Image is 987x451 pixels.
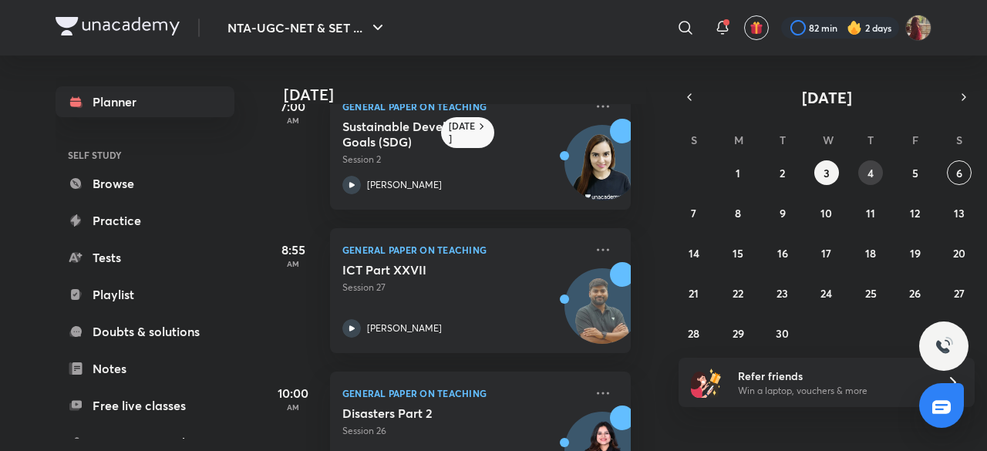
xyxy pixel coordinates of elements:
p: AM [262,116,324,125]
abbr: Saturday [956,133,962,147]
p: Win a laptop, vouchers & more [738,384,928,398]
abbr: September 7, 2025 [691,206,696,220]
abbr: September 29, 2025 [733,326,744,341]
abbr: September 5, 2025 [912,166,918,180]
button: September 7, 2025 [682,200,706,225]
img: Avatar [565,133,639,207]
abbr: Monday [734,133,743,147]
abbr: September 3, 2025 [824,166,830,180]
p: General Paper on Teaching [342,97,584,116]
abbr: September 6, 2025 [956,166,962,180]
span: [DATE] [802,87,852,108]
abbr: September 2, 2025 [780,166,785,180]
abbr: September 22, 2025 [733,286,743,301]
button: September 26, 2025 [903,281,928,305]
button: September 20, 2025 [947,241,972,265]
abbr: September 28, 2025 [688,326,699,341]
p: General Paper on Teaching [342,384,584,402]
a: Tests [56,242,234,273]
button: September 9, 2025 [770,200,795,225]
abbr: September 14, 2025 [689,246,699,261]
img: Company Logo [56,17,180,35]
button: September 11, 2025 [858,200,883,225]
abbr: September 23, 2025 [776,286,788,301]
abbr: September 13, 2025 [954,206,965,220]
abbr: September 11, 2025 [866,206,875,220]
abbr: September 15, 2025 [733,246,743,261]
abbr: September 9, 2025 [780,206,786,220]
abbr: September 17, 2025 [821,246,831,261]
img: streak [847,20,862,35]
img: Srishti Sharma [905,15,931,41]
h6: Refer friends [738,368,928,384]
button: September 22, 2025 [726,281,750,305]
p: Session 27 [342,281,584,294]
a: Doubts & solutions [56,316,234,347]
button: September 2, 2025 [770,160,795,185]
button: September 15, 2025 [726,241,750,265]
abbr: September 20, 2025 [953,246,965,261]
a: Free live classes [56,390,234,421]
button: September 18, 2025 [858,241,883,265]
img: ttu [935,337,953,355]
button: September 30, 2025 [770,321,795,345]
abbr: Sunday [691,133,697,147]
h5: Disasters Part 2 [342,406,534,421]
p: [PERSON_NAME] [367,321,442,335]
abbr: Wednesday [823,133,834,147]
button: avatar [744,15,769,40]
button: September 10, 2025 [814,200,839,225]
button: September 13, 2025 [947,200,972,225]
button: September 16, 2025 [770,241,795,265]
button: September 8, 2025 [726,200,750,225]
button: September 3, 2025 [814,160,839,185]
a: Playlist [56,279,234,310]
button: September 14, 2025 [682,241,706,265]
button: September 23, 2025 [770,281,795,305]
abbr: September 21, 2025 [689,286,699,301]
p: [PERSON_NAME] [367,178,442,192]
abbr: September 27, 2025 [954,286,965,301]
abbr: September 18, 2025 [865,246,876,261]
abbr: September 8, 2025 [735,206,741,220]
p: Session 2 [342,153,584,167]
h5: 10:00 [262,384,324,402]
abbr: September 4, 2025 [867,166,874,180]
p: AM [262,259,324,268]
button: September 1, 2025 [726,160,750,185]
abbr: Thursday [867,133,874,147]
button: September 6, 2025 [947,160,972,185]
h5: 8:55 [262,241,324,259]
button: September 21, 2025 [682,281,706,305]
p: AM [262,402,324,412]
abbr: September 16, 2025 [777,246,788,261]
button: [DATE] [700,86,953,108]
abbr: Tuesday [780,133,786,147]
img: Avatar [565,277,639,351]
button: September 25, 2025 [858,281,883,305]
a: Practice [56,205,234,236]
h5: ICT Part XXVII [342,262,534,278]
abbr: September 12, 2025 [910,206,920,220]
button: September 4, 2025 [858,160,883,185]
button: NTA-UGC-NET & SET ... [218,12,396,43]
button: September 27, 2025 [947,281,972,305]
button: September 28, 2025 [682,321,706,345]
abbr: September 24, 2025 [820,286,832,301]
abbr: September 10, 2025 [820,206,832,220]
h5: 7:00 [262,97,324,116]
button: September 17, 2025 [814,241,839,265]
button: September 5, 2025 [903,160,928,185]
abbr: September 25, 2025 [865,286,877,301]
a: Notes [56,353,234,384]
abbr: September 1, 2025 [736,166,740,180]
a: Company Logo [56,17,180,39]
abbr: September 26, 2025 [909,286,921,301]
button: September 12, 2025 [903,200,928,225]
abbr: September 19, 2025 [910,246,921,261]
h5: Sustainable Development Goals (SDG) [342,119,534,150]
a: Browse [56,168,234,199]
button: September 29, 2025 [726,321,750,345]
abbr: September 30, 2025 [776,326,789,341]
img: referral [691,367,722,398]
